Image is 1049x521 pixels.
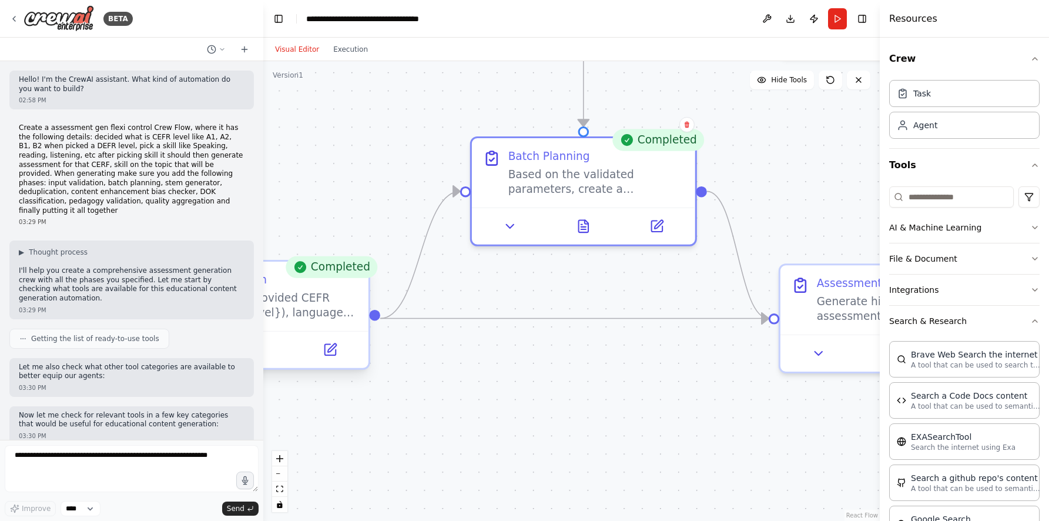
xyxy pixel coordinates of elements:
[182,290,358,319] div: Validate the provided CEFR level ({cefr_level}), language skill ({skill}), and topic ({topic}) pa...
[19,75,244,93] p: Hello! I'm the CrewAI assistant. What kind of automation do you want to build?
[247,48,266,253] g: Edge from 84d055b8-4ed1-4087-82a4-b7f7751381d6 to 4d902d06-a7f8-4816-9cf9-e8d6be35e073
[889,243,1040,274] button: File & Document
[911,390,1040,402] div: Search a Code Docs content
[889,212,1040,243] button: AI & Machine Learning
[143,263,370,373] div: CompletedInput ValidationValidate the provided CEFR level ({cefr_level}), language skill ({skill}...
[911,484,1040,493] p: A tool that can be used to semantic search a query from a github repo's content. This is not the ...
[272,466,287,482] button: zoom out
[889,306,1040,336] button: Search & Research
[235,42,254,56] button: Start a new chat
[897,437,906,446] img: EXASearchTool
[19,266,244,303] p: I'll help you create a comprehensive assessment generation crew with all the phases you specified...
[846,512,878,519] a: React Flow attribution
[19,432,244,440] div: 03:30 PM
[272,451,287,466] button: zoom in
[817,276,978,291] div: Assessment Stem Generation
[19,248,24,257] span: ▶
[897,478,906,487] img: GithubSearchTool
[19,383,244,392] div: 03:30 PM
[270,11,287,27] button: Hide left sidebar
[470,136,697,246] div: CompletedBatch PlanningBased on the validated parameters, create a comprehensive batch plan for g...
[911,443,1016,452] p: Search the internet using Exa
[508,167,685,196] div: Based on the validated parameters, create a comprehensive batch plan for generating assessment it...
[22,504,51,513] span: Improve
[508,149,590,164] div: Batch Planning
[29,248,88,257] span: Thought process
[24,5,94,32] img: Logo
[897,355,906,364] img: BraveSearchTool
[19,248,88,257] button: ▶Thought process
[889,12,937,26] h4: Resources
[19,218,244,226] div: 03:29 PM
[268,42,326,56] button: Visual Editor
[779,263,1006,373] div: Assessment Stem GenerationGenerate high-quality assessment stems (question items) according to th...
[911,349,1040,360] div: Brave Web Search the internet
[5,501,56,516] button: Improve
[625,215,688,237] button: Open in side panel
[913,88,931,99] div: Task
[771,75,807,85] span: Hide Tools
[272,497,287,512] button: toggle interactivity
[897,396,906,405] img: CodeDocsSearchTool
[227,504,244,513] span: Send
[182,273,267,288] div: Input Validation
[272,482,287,497] button: fit view
[31,334,159,343] span: Getting the list of ready-to-use tools
[222,502,259,516] button: Send
[750,71,814,89] button: Hide Tools
[273,71,303,80] div: Version 1
[817,295,993,323] div: Generate high-quality assessment stems (question items) according to the batch plan specification...
[19,411,244,429] p: Now let me check for relevant tools in a few key categories that would be useful for educational ...
[707,182,769,328] g: Edge from a1d97abe-1881-4dfc-af3a-f86d1894b2dc to 335f861c-f451-474f-865b-333b527d39f0
[326,42,375,56] button: Execution
[286,256,378,278] div: Completed
[911,360,1040,370] p: A tool that can be used to search the internet with a search_query.
[103,12,133,26] div: BETA
[380,182,460,328] g: Edge from 4d902d06-a7f8-4816-9cf9-e8d6be35e073 to a1d97abe-1881-4dfc-af3a-f86d1894b2dc
[19,306,244,315] div: 03:29 PM
[380,309,769,328] g: Edge from 4d902d06-a7f8-4816-9cf9-e8d6be35e073 to 335f861c-f451-474f-865b-333b527d39f0
[545,215,622,237] button: View output
[272,451,287,512] div: React Flow controls
[911,431,1016,443] div: EXASearchTool
[853,342,930,364] button: View output
[19,363,244,381] p: Let me also check what other tool categories are available to better equip our agents:
[889,149,1040,182] button: Tools
[889,42,1040,75] button: Crew
[913,119,937,131] div: Agent
[612,129,705,151] div: Completed
[236,472,254,489] button: Click to speak your automation idea
[854,11,870,27] button: Hide right sidebar
[911,402,1040,411] p: A tool that can be used to semantic search a query from a Code Docs content.
[911,472,1040,484] div: Search a github repo's content
[202,42,230,56] button: Switch to previous chat
[679,117,695,132] button: Delete node
[306,13,438,25] nav: breadcrumb
[889,275,1040,305] button: Integrations
[19,96,244,105] div: 02:58 PM
[574,48,592,126] g: Edge from d06b2945-73cd-4b06-b3d1-f19f44bdf258 to a1d97abe-1881-4dfc-af3a-f86d1894b2dc
[299,339,361,360] button: Open in side panel
[889,75,1040,148] div: Crew
[19,123,244,215] p: Create a assessment gen flexi control Crew Flow, where it has the following details: decided what...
